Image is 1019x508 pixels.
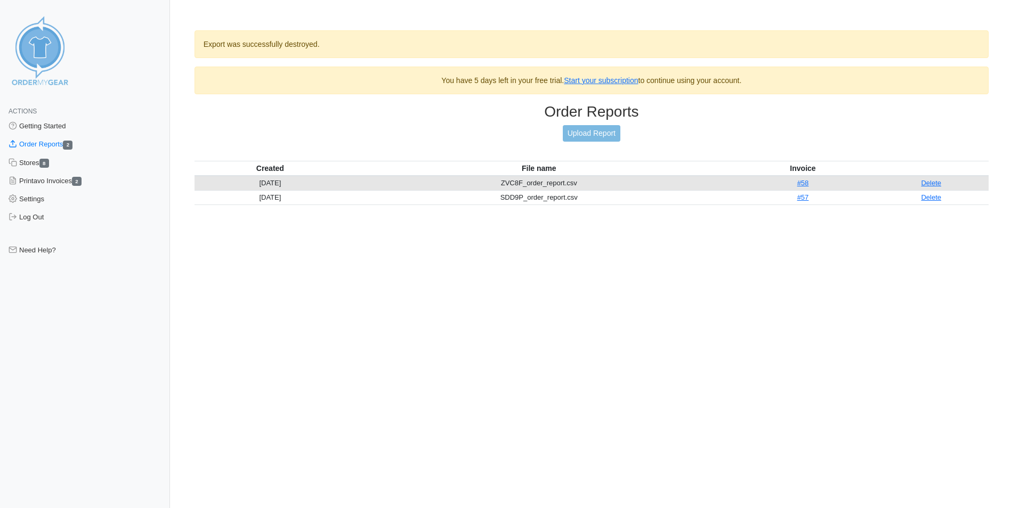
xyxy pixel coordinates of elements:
[346,161,732,176] th: File name
[346,176,732,191] td: ZVC8F_order_report.csv
[9,108,37,115] span: Actions
[195,103,989,121] h3: Order Reports
[63,141,72,150] span: 2
[72,177,82,186] span: 2
[797,193,809,201] a: #57
[195,161,346,176] th: Created
[564,76,638,85] a: Start your subscription
[195,176,346,191] td: [DATE]
[732,161,874,176] th: Invoice
[921,179,941,187] a: Delete
[195,67,989,94] div: You have 5 days left in your free trial. to continue using your account.
[921,193,941,201] a: Delete
[195,30,989,58] div: Export was successfully destroyed.
[563,125,620,142] a: Upload Report
[346,190,732,204] td: SDD9P_order_report.csv
[195,190,346,204] td: [DATE]
[797,179,809,187] a: #58
[39,159,49,168] span: 8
